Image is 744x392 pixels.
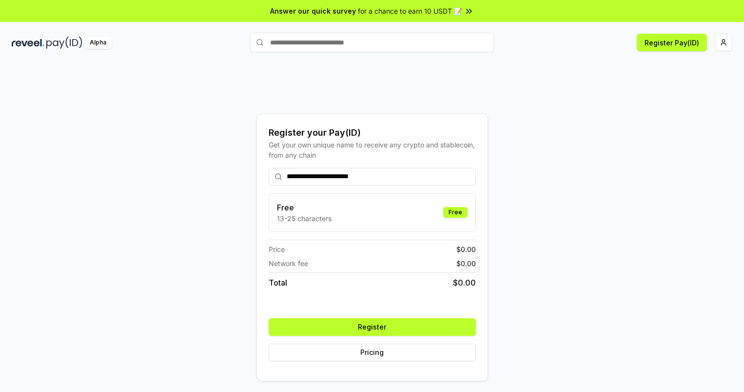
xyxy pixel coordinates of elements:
[277,213,332,224] p: 13-25 characters
[269,258,308,268] span: Network fee
[277,202,332,213] h3: Free
[637,34,707,51] button: Register Pay(ID)
[456,244,476,254] span: $ 0.00
[456,258,476,268] span: $ 0.00
[46,37,82,49] img: pay_id
[84,37,112,49] div: Alpha
[358,6,462,16] span: for a chance to earn 10 USDT 📝
[453,277,476,289] span: $ 0.00
[443,207,468,218] div: Free
[269,126,476,140] div: Register your Pay(ID)
[269,244,285,254] span: Price
[269,140,476,160] div: Get your own unique name to receive any crypto and stablecoin, from any chain
[12,37,44,49] img: reveel_dark
[269,344,476,361] button: Pricing
[270,6,356,16] span: Answer our quick survey
[269,318,476,336] button: Register
[269,277,287,289] span: Total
